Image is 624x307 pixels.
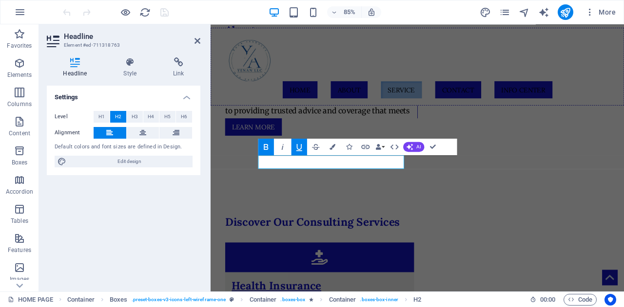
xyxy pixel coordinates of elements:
[139,7,151,18] i: Reload page
[69,156,190,167] span: Edit design
[47,86,200,103] h4: Settings
[538,6,550,18] button: text_generator
[176,111,192,123] button: H6
[568,294,592,306] span: Code
[7,100,32,108] p: Columns
[499,7,510,18] i: Pages (Ctrl+Alt+S)
[94,111,110,123] button: H1
[374,138,386,155] button: Data Bindings
[367,8,376,17] i: On resize automatically adjust zoom level to fit chosen device.
[358,138,373,155] button: Link
[110,294,127,306] span: Click to select. Double-click to edit
[416,144,421,149] span: AI
[250,294,277,306] span: Click to select. Double-click to edit
[55,111,94,123] label: Level
[604,294,616,306] button: Usercentrics
[547,296,548,303] span: :
[558,4,573,20] button: publish
[342,6,357,18] h6: 85%
[115,111,121,123] span: H2
[55,127,94,139] label: Alignment
[413,294,421,306] span: Click to select. Double-click to edit
[480,7,491,18] i: Design (Ctrl+Alt+Y)
[132,294,226,306] span: . preset-boxes-v3-icons-left-wireframe-one
[143,111,159,123] button: H4
[181,111,187,123] span: H6
[7,71,32,79] p: Elements
[499,6,511,18] button: pages
[329,294,356,306] span: Click to select. Double-click to edit
[67,294,421,306] nav: breadcrumb
[127,111,143,123] button: H3
[12,159,28,166] p: Boxes
[9,129,30,137] p: Content
[47,57,107,78] h4: Headline
[139,6,151,18] button: reload
[230,297,234,302] i: This element is a customizable preset
[564,294,597,306] button: Code
[360,294,398,306] span: . boxes-box-inner
[480,6,491,18] button: design
[6,188,33,196] p: Accordion
[308,138,324,155] button: Strikethrough
[560,7,571,18] i: Publish
[7,42,32,50] p: Favorites
[10,275,30,283] p: Images
[64,32,200,41] h2: Headline
[55,143,193,151] div: Default colors and font sizes are defined in Design.
[275,138,291,155] button: Italic (Ctrl+I)
[341,138,357,155] button: Icons
[148,111,154,123] span: H4
[11,217,28,225] p: Tables
[309,297,313,302] i: Element contains an animation
[292,138,307,155] button: Underline (Ctrl+U)
[164,111,171,123] span: H5
[581,4,620,20] button: More
[387,138,402,155] button: HTML
[98,111,105,123] span: H1
[585,7,616,17] span: More
[55,156,193,167] button: Edit design
[425,138,441,155] button: Confirm (Ctrl+⏎)
[157,57,200,78] h4: Link
[325,138,340,155] button: Colors
[540,294,555,306] span: 00 00
[403,142,424,151] button: AI
[64,41,181,50] h3: Element #ed-711318763
[530,294,556,306] h6: Session time
[107,57,157,78] h4: Style
[132,111,138,123] span: H3
[327,6,362,18] button: 85%
[258,138,274,155] button: Bold (Ctrl+B)
[519,7,530,18] i: Navigator
[119,6,131,18] button: Click here to leave preview mode and continue editing
[8,294,53,306] a: Click to cancel selection. Double-click to open Pages
[280,294,305,306] span: . boxes-box
[67,294,95,306] span: Click to select. Double-click to edit
[538,7,549,18] i: AI Writer
[8,246,31,254] p: Features
[159,111,175,123] button: H5
[519,6,530,18] button: navigator
[110,111,126,123] button: H2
